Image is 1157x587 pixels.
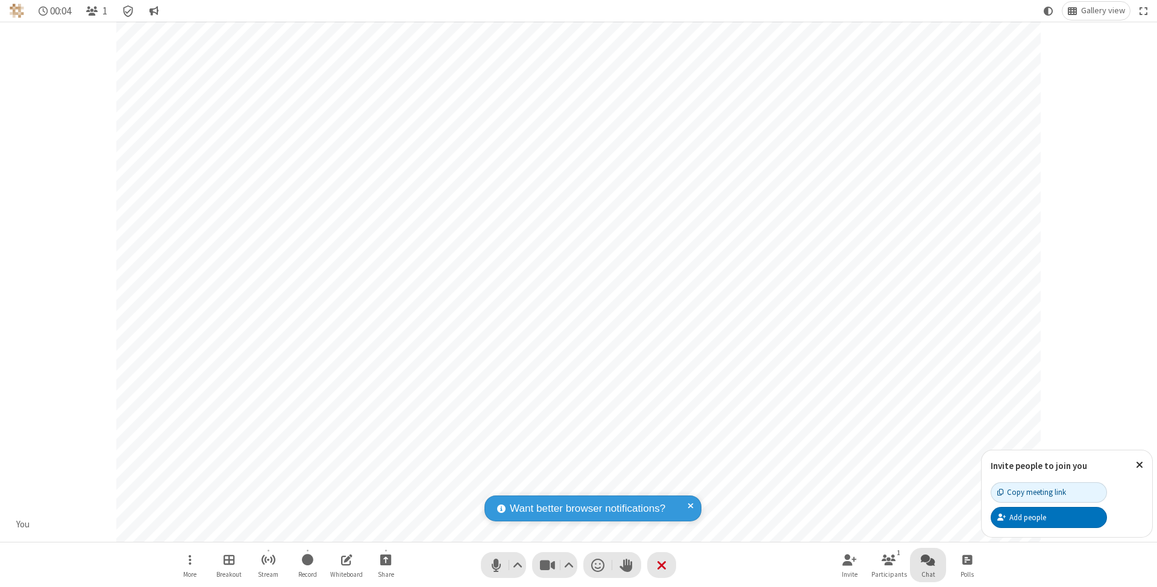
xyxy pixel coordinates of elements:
button: Open participant list [81,2,112,20]
span: Gallery view [1081,6,1125,16]
span: Participants [871,571,907,578]
button: Video setting [561,552,577,578]
span: Whiteboard [330,571,363,578]
span: Polls [961,571,974,578]
div: 1 [894,547,904,558]
button: Audio settings [510,552,526,578]
button: Manage Breakout Rooms [211,548,247,582]
button: Copy meeting link [991,482,1107,503]
div: Timer [34,2,77,20]
button: Stop video (⌘+Shift+V) [532,552,577,578]
button: Start streaming [250,548,286,582]
button: Using system theme [1039,2,1058,20]
button: Start recording [289,548,325,582]
img: QA Selenium DO NOT DELETE OR CHANGE [10,4,24,18]
button: Open shared whiteboard [328,548,365,582]
div: You [12,518,34,532]
button: Close popover [1127,450,1152,480]
span: Breakout [216,571,242,578]
button: Start sharing [368,548,404,582]
span: 00:04 [50,5,71,17]
button: Send a reaction [583,552,612,578]
span: More [183,571,196,578]
button: Mute (⌘+Shift+A) [481,552,526,578]
button: End or leave meeting [647,552,676,578]
button: Add people [991,507,1107,527]
span: Stream [258,571,278,578]
div: Meeting details Encryption enabled [117,2,140,20]
span: Invite [842,571,858,578]
button: Change layout [1062,2,1130,20]
span: Chat [921,571,935,578]
button: Conversation [144,2,163,20]
span: Share [378,571,394,578]
label: Invite people to join you [991,460,1087,471]
div: Copy meeting link [997,486,1066,498]
button: Invite participants (⌘+Shift+I) [832,548,868,582]
button: Raise hand [612,552,641,578]
button: Fullscreen [1135,2,1153,20]
span: Record [298,571,317,578]
span: 1 [102,5,107,17]
button: Open chat [910,548,946,582]
button: Open menu [172,548,208,582]
button: Open poll [949,548,985,582]
span: Want better browser notifications? [510,501,665,517]
button: Open participant list [871,548,907,582]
